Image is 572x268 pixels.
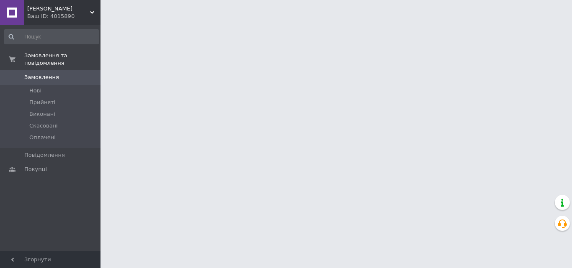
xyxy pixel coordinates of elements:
[24,52,100,67] span: Замовлення та повідомлення
[29,134,56,141] span: Оплачені
[24,74,59,81] span: Замовлення
[27,13,100,20] div: Ваш ID: 4015890
[29,122,58,130] span: Скасовані
[24,151,65,159] span: Повідомлення
[29,99,55,106] span: Прийняті
[24,166,47,173] span: Покупці
[27,5,90,13] span: SiSi MooN
[4,29,99,44] input: Пошук
[29,87,41,94] span: Нові
[29,110,55,118] span: Виконані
